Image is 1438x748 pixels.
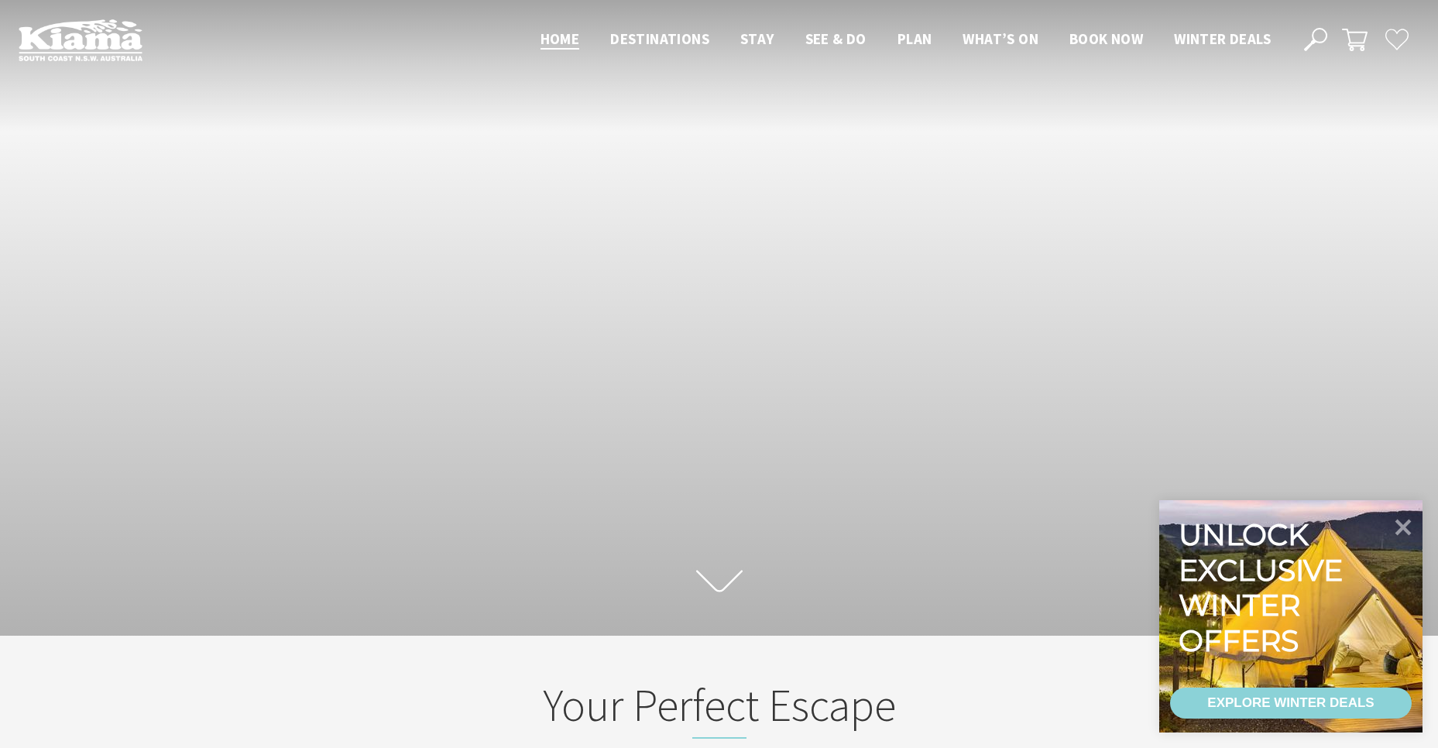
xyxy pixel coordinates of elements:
[1170,688,1412,719] a: EXPLORE WINTER DEALS
[19,19,142,61] img: Kiama Logo
[897,29,932,48] span: Plan
[740,29,774,48] span: Stay
[805,29,867,48] span: See & Do
[610,29,709,48] span: Destinations
[1069,29,1143,48] span: Book now
[963,29,1038,48] span: What’s On
[525,27,1286,53] nav: Main Menu
[541,29,580,48] span: Home
[1174,29,1271,48] span: Winter Deals
[1179,517,1350,658] div: Unlock exclusive winter offers
[416,678,1023,739] h2: Your Perfect Escape
[1207,688,1374,719] div: EXPLORE WINTER DEALS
